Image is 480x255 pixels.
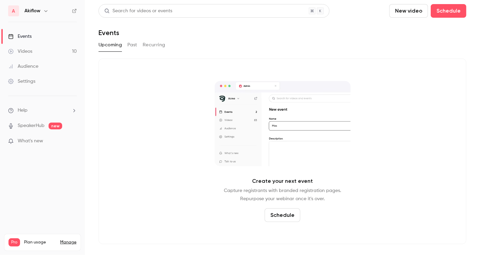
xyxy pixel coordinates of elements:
[143,39,165,50] button: Recurring
[69,138,77,144] iframe: Noticeable Trigger
[18,122,45,129] a: SpeakerHub
[12,7,15,15] span: A
[127,39,137,50] button: Past
[49,123,62,129] span: new
[8,48,32,55] div: Videos
[431,4,466,18] button: Schedule
[60,240,76,245] a: Manage
[104,7,172,15] div: Search for videos or events
[18,107,28,114] span: Help
[8,107,77,114] li: help-dropdown-opener
[265,208,300,222] button: Schedule
[99,29,119,37] h1: Events
[24,7,40,14] h6: Akiflow
[18,138,43,145] span: What's new
[389,4,428,18] button: New video
[8,78,35,85] div: Settings
[8,33,32,40] div: Events
[8,238,20,246] span: Pro
[8,63,38,70] div: Audience
[24,240,56,245] span: Plan usage
[99,39,122,50] button: Upcoming
[252,177,313,185] p: Create your next event
[224,187,341,203] p: Capture registrants with branded registration pages. Repurpose your webinar once it's over.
